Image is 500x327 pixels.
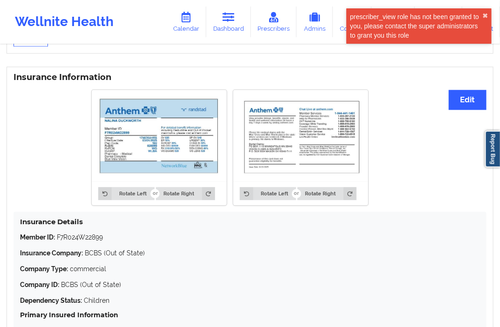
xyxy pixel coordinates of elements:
[297,187,357,200] button: Rotate Right
[297,7,333,37] a: Admins
[20,311,480,319] h5: Primary Insured Information
[240,187,296,200] button: Rotate Left
[20,280,480,289] p: BCBS (Out of State)
[20,281,59,288] strong: Company ID:
[482,12,488,20] button: close
[166,7,206,37] a: Calendar
[350,12,482,40] div: prescriber_view role has not been granted to you, please contact the super administrators to gran...
[20,296,480,305] p: Children
[206,7,251,37] a: Dashboard
[20,233,480,242] p: F7R024W22899
[251,7,297,37] a: Prescribers
[156,187,215,200] button: Rotate Right
[20,264,480,274] p: commercial
[333,7,372,37] a: Coaches
[98,187,154,200] button: Rotate Left
[20,297,82,304] strong: Dependency Status:
[485,131,500,167] a: Report Bug
[20,234,55,241] strong: Member ID:
[98,96,220,174] img: Naina Duckworth
[20,217,480,226] h4: Insurance Details
[20,265,68,273] strong: Company Type:
[20,249,83,257] strong: Insurance Company:
[20,248,480,258] p: BCBS (Out of State)
[449,90,486,110] button: Edit
[240,96,362,175] img: Naina Duckworth
[14,72,486,83] h3: Insurance Information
